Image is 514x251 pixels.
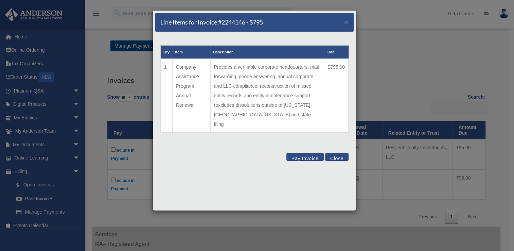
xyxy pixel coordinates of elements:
[344,18,349,26] button: Close
[324,59,349,133] td: $795.00
[325,153,349,161] button: Close
[172,59,210,133] td: Company Assistance Program Annual Renewal
[210,46,324,59] th: Description
[210,59,324,133] td: Provides a verifiable corporate headquarters, mail forwarding, phone answering, annual corporate ...
[286,153,324,161] button: Pay Invoice
[344,18,349,26] span: ×
[161,46,173,59] th: Qty
[161,59,173,133] td: 1
[160,18,263,27] h5: Line Items for Invoice #2244146 - $795
[172,46,210,59] th: Item
[324,46,349,59] th: Total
